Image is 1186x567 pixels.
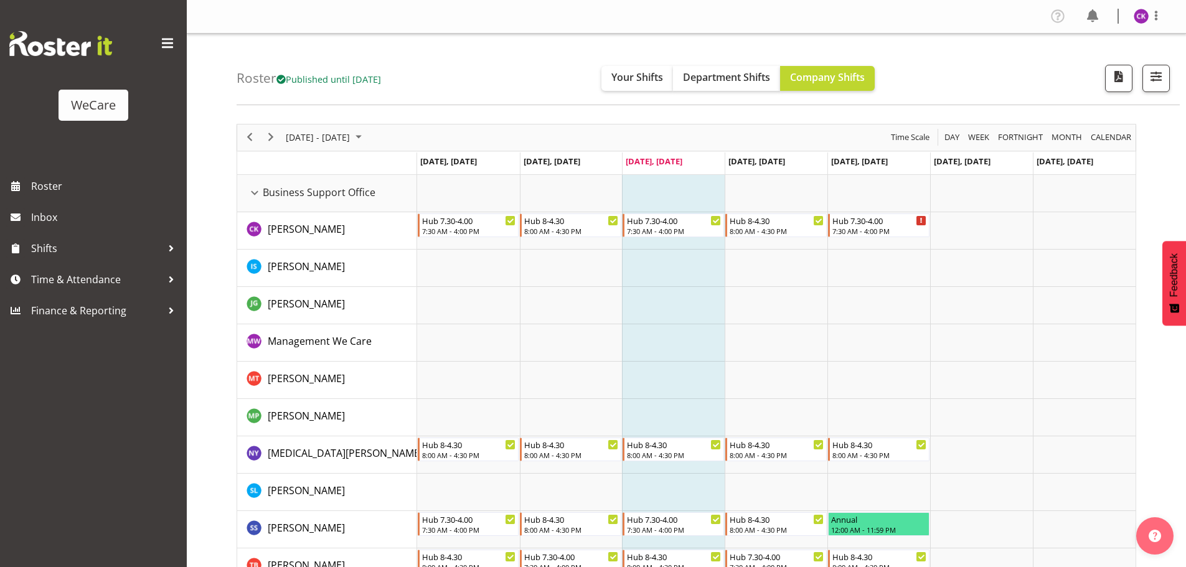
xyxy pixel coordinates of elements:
[268,372,345,385] span: [PERSON_NAME]
[31,270,162,289] span: Time & Attendance
[422,550,516,563] div: Hub 8-4.30
[237,287,417,324] td: Janine Grundler resource
[237,175,417,212] td: Business Support Office resource
[725,512,827,536] div: Savita Savita"s event - Hub 8-4.30 Begin From Thursday, October 9, 2025 at 8:00:00 AM GMT+13:00 E...
[1169,253,1180,297] span: Feedback
[31,177,181,195] span: Roster
[683,70,770,84] span: Department Shifts
[268,334,372,349] a: Management We Care
[268,446,423,461] a: [MEDICAL_DATA][PERSON_NAME]
[1142,65,1170,92] button: Filter Shifts
[1162,241,1186,326] button: Feedback - Show survey
[1090,129,1132,145] span: calendar
[943,129,962,145] button: Timeline Day
[276,73,381,85] span: Published until [DATE]
[237,71,381,85] h4: Roster
[627,525,721,535] div: 7:30 AM - 4:00 PM
[268,259,345,274] a: [PERSON_NAME]
[268,222,345,237] a: [PERSON_NAME]
[1050,129,1083,145] span: Month
[285,129,351,145] span: [DATE] - [DATE]
[524,450,618,460] div: 8:00 AM - 4:30 PM
[422,214,516,227] div: Hub 7.30-4.00
[520,438,621,461] div: Nikita Yates"s event - Hub 8-4.30 Begin From Tuesday, October 7, 2025 at 8:00:00 AM GMT+13:00 End...
[828,213,930,237] div: Chloe Kim"s event - Hub 7.30-4.00 Begin From Friday, October 10, 2025 at 7:30:00 AM GMT+13:00 End...
[237,250,417,287] td: Isabel Simcox resource
[284,129,367,145] button: October 2025
[673,66,780,91] button: Department Shifts
[237,474,417,511] td: Sarah Lamont resource
[520,512,621,536] div: Savita Savita"s event - Hub 8-4.30 Begin From Tuesday, October 7, 2025 at 8:00:00 AM GMT+13:00 En...
[725,213,827,237] div: Chloe Kim"s event - Hub 8-4.30 Begin From Thursday, October 9, 2025 at 8:00:00 AM GMT+13:00 Ends ...
[268,334,372,348] span: Management We Care
[934,156,991,167] span: [DATE], [DATE]
[730,214,824,227] div: Hub 8-4.30
[422,450,516,460] div: 8:00 AM - 4:30 PM
[268,521,345,535] span: [PERSON_NAME]
[268,222,345,236] span: [PERSON_NAME]
[627,450,721,460] div: 8:00 AM - 4:30 PM
[520,213,621,237] div: Chloe Kim"s event - Hub 8-4.30 Begin From Tuesday, October 7, 2025 at 8:00:00 AM GMT+13:00 Ends A...
[996,129,1045,145] button: Fortnight
[730,513,824,525] div: Hub 8-4.30
[524,214,618,227] div: Hub 8-4.30
[943,129,961,145] span: Day
[832,438,926,451] div: Hub 8-4.30
[1149,530,1161,542] img: help-xxl-2.png
[1037,156,1093,167] span: [DATE], [DATE]
[780,66,875,91] button: Company Shifts
[623,213,724,237] div: Chloe Kim"s event - Hub 7.30-4.00 Begin From Wednesday, October 8, 2025 at 7:30:00 AM GMT+13:00 E...
[623,512,724,536] div: Savita Savita"s event - Hub 7.30-4.00 Begin From Wednesday, October 8, 2025 at 7:30:00 AM GMT+13:...
[242,129,258,145] button: Previous
[420,156,477,167] span: [DATE], [DATE]
[730,226,824,236] div: 8:00 AM - 4:30 PM
[263,129,280,145] button: Next
[1089,129,1134,145] button: Month
[524,226,618,236] div: 8:00 AM - 4:30 PM
[237,212,417,250] td: Chloe Kim resource
[268,520,345,535] a: [PERSON_NAME]
[263,185,375,200] span: Business Support Office
[418,438,519,461] div: Nikita Yates"s event - Hub 8-4.30 Begin From Monday, October 6, 2025 at 8:00:00 AM GMT+13:00 Ends...
[730,525,824,535] div: 8:00 AM - 4:30 PM
[31,239,162,258] span: Shifts
[31,301,162,320] span: Finance & Reporting
[237,436,417,474] td: Nikita Yates resource
[832,550,926,563] div: Hub 8-4.30
[268,296,345,311] a: [PERSON_NAME]
[268,371,345,386] a: [PERSON_NAME]
[832,450,926,460] div: 8:00 AM - 4:30 PM
[890,129,931,145] span: Time Scale
[730,550,824,563] div: Hub 7.30-4.00
[418,213,519,237] div: Chloe Kim"s event - Hub 7.30-4.00 Begin From Monday, October 6, 2025 at 7:30:00 AM GMT+13:00 Ends...
[966,129,992,145] button: Timeline Week
[828,512,930,536] div: Savita Savita"s event - Annual Begin From Friday, October 10, 2025 at 12:00:00 AM GMT+13:00 Ends ...
[268,484,345,497] span: [PERSON_NAME]
[623,438,724,461] div: Nikita Yates"s event - Hub 8-4.30 Begin From Wednesday, October 8, 2025 at 8:00:00 AM GMT+13:00 E...
[268,446,423,460] span: [MEDICAL_DATA][PERSON_NAME]
[237,362,417,399] td: Michelle Thomas resource
[730,438,824,451] div: Hub 8-4.30
[281,124,369,151] div: October 06 - 12, 2025
[832,226,926,236] div: 7:30 AM - 4:00 PM
[268,408,345,423] a: [PERSON_NAME]
[627,513,721,525] div: Hub 7.30-4.00
[71,96,116,115] div: WeCare
[260,124,281,151] div: next period
[237,511,417,548] td: Savita Savita resource
[237,399,417,436] td: Millie Pumphrey resource
[1134,9,1149,24] img: chloe-kim10479.jpg
[524,156,580,167] span: [DATE], [DATE]
[997,129,1044,145] span: Fortnight
[889,129,932,145] button: Time Scale
[626,156,682,167] span: [DATE], [DATE]
[611,70,663,84] span: Your Shifts
[268,260,345,273] span: [PERSON_NAME]
[237,324,417,362] td: Management We Care resource
[967,129,991,145] span: Week
[268,409,345,423] span: [PERSON_NAME]
[627,226,721,236] div: 7:30 AM - 4:00 PM
[790,70,865,84] span: Company Shifts
[1050,129,1085,145] button: Timeline Month
[831,513,926,525] div: Annual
